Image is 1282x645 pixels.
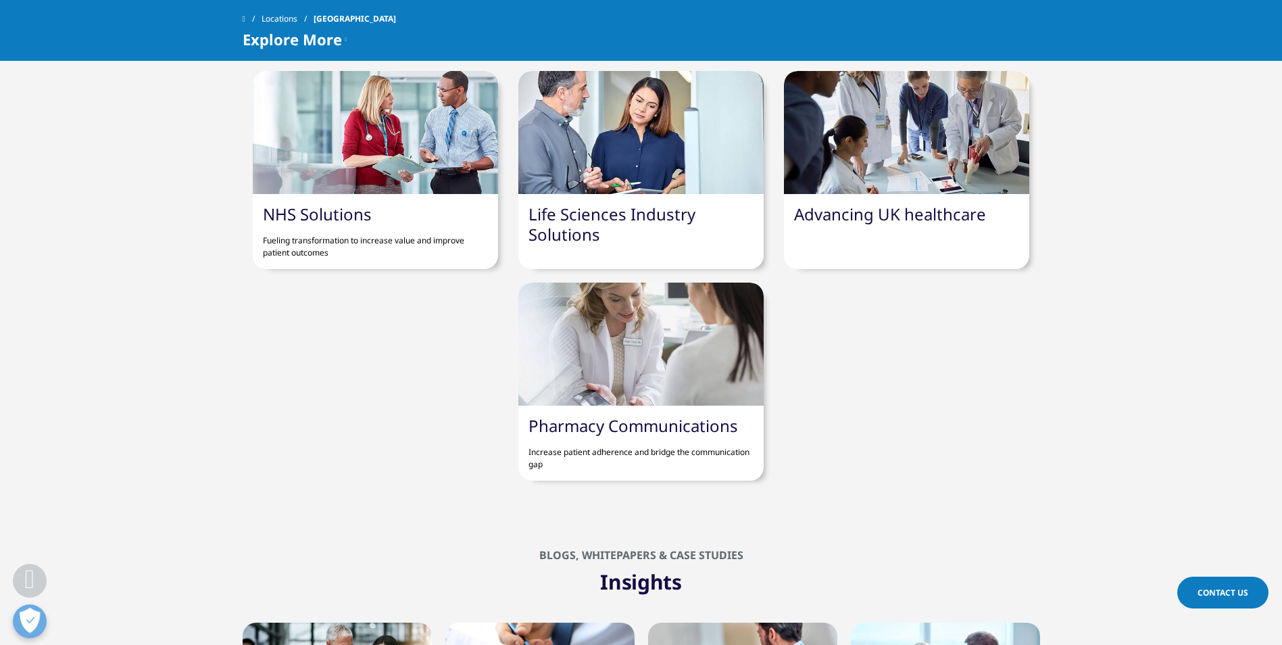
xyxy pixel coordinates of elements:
a: Life Sciences Industry Solutions [528,203,695,245]
span: Contact Us [1198,587,1248,598]
a: Advancing UK healthcare [794,203,986,225]
span: Explore More [243,31,342,47]
a: Pharmacy Communications [528,414,738,437]
a: Contact Us [1177,577,1268,608]
p: Fueling transformation to increase value and improve patient outcomes [263,224,488,259]
button: Open Preferences [13,604,47,638]
a: Locations [262,7,314,31]
h2: Blogs, Whitepapers & Case Studies [243,548,1040,562]
p: Increase patient adherence and bridge the communication gap [528,436,754,471]
span: [GEOGRAPHIC_DATA] [314,7,396,31]
a: NHS Solutions [263,203,372,225]
h1: Insights [243,562,1040,596]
